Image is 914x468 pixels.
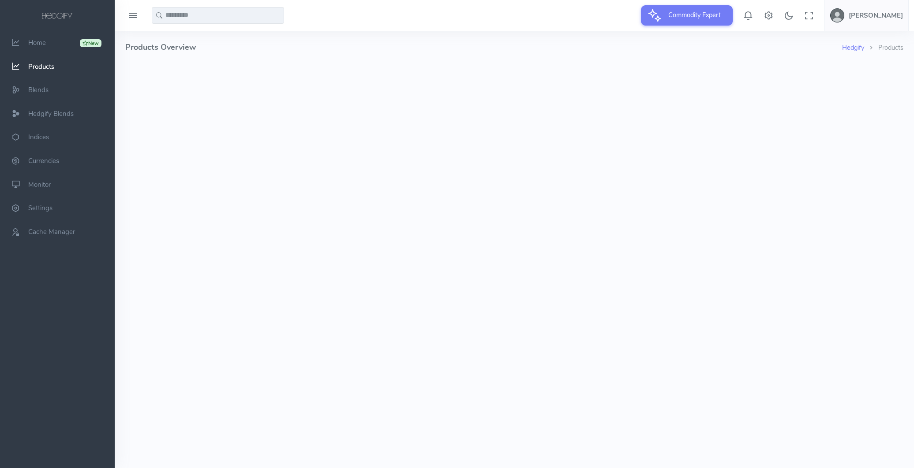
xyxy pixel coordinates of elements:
[842,43,864,52] a: Hedgify
[641,5,733,26] button: Commodity Expert
[28,227,75,236] span: Cache Manager
[641,11,733,19] a: Commodity Expert
[28,85,49,94] span: Blends
[28,38,46,47] span: Home
[28,133,49,142] span: Indices
[28,204,52,212] span: Settings
[663,5,726,25] span: Commodity Expert
[849,12,903,19] h5: [PERSON_NAME]
[28,109,74,118] span: Hedgify Blends
[28,156,59,165] span: Currencies
[864,43,903,53] li: Products
[28,180,51,189] span: Monitor
[28,62,54,71] span: Products
[830,8,844,22] img: user-image
[125,31,842,64] h4: Products Overview
[80,39,101,47] div: New
[40,11,75,21] img: logo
